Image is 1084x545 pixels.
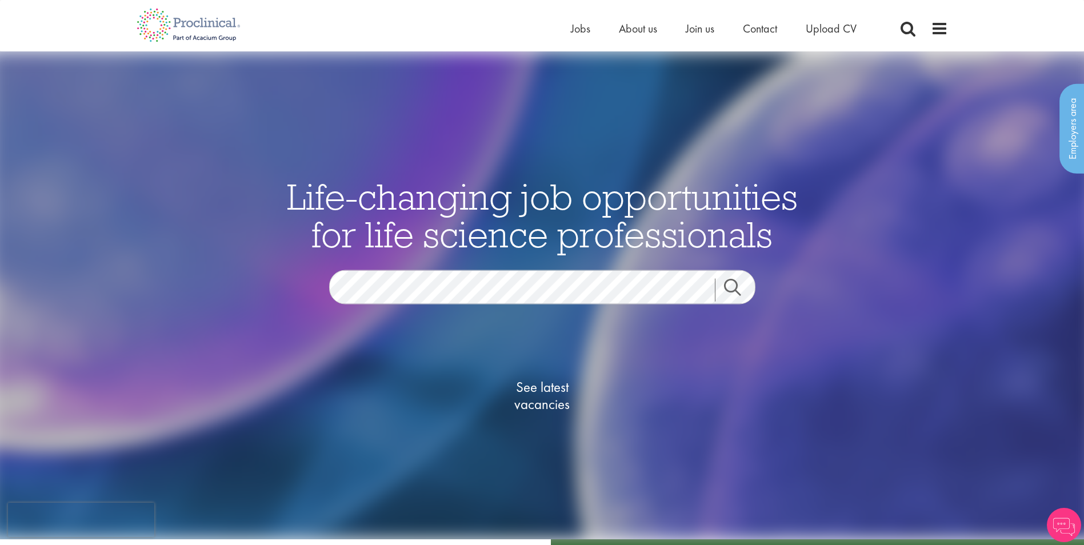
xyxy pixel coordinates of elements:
[485,378,599,412] span: See latest vacancies
[806,21,857,36] a: Upload CV
[485,332,599,458] a: See latestvacancies
[8,503,154,537] iframe: reCAPTCHA
[715,278,764,301] a: Job search submit button
[1047,508,1081,542] img: Chatbot
[571,21,590,36] a: Jobs
[619,21,657,36] a: About us
[686,21,714,36] a: Join us
[287,173,798,257] span: Life-changing job opportunities for life science professionals
[743,21,777,36] a: Contact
